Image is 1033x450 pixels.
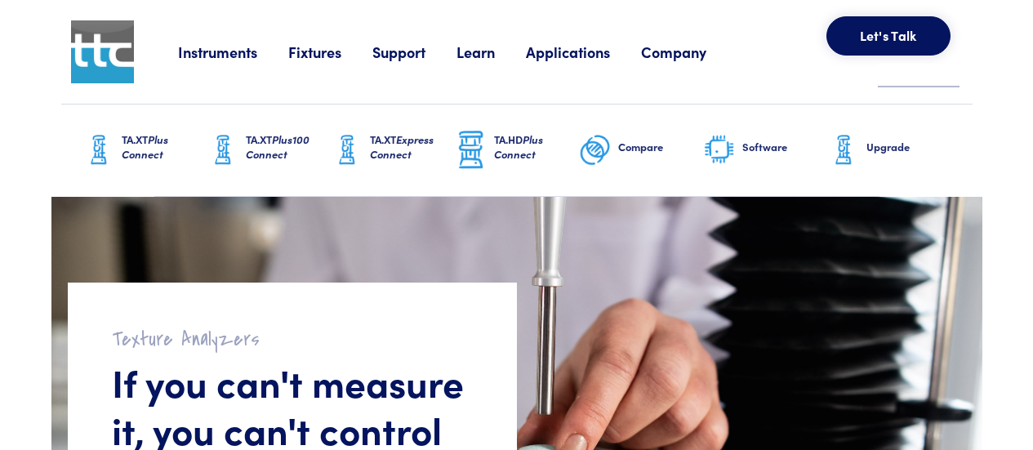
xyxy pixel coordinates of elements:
[71,20,134,83] img: ttc_logo_1x1_v1.0.png
[372,42,456,62] a: Support
[331,105,455,196] a: TA.XTExpress Connect
[827,130,860,171] img: ta-xt-graphic.png
[579,105,703,196] a: Compare
[866,140,951,154] h6: Upgrade
[641,42,737,62] a: Company
[370,132,455,162] h6: TA.XT
[579,130,612,171] img: compare-graphic.png
[122,132,207,162] h6: TA.XT
[122,131,168,162] span: Plus Connect
[246,132,331,162] h6: TA.XT
[82,105,207,196] a: TA.XTPlus Connect
[456,42,526,62] a: Learn
[112,327,473,352] h2: Texture Analyzers
[455,129,488,172] img: ta-hd-graphic.png
[246,131,309,162] span: Plus100 Connect
[370,131,434,162] span: Express Connect
[703,133,736,167] img: software-graphic.png
[703,105,827,196] a: Software
[207,130,239,171] img: ta-xt-graphic.png
[494,131,543,162] span: Plus Connect
[178,42,288,62] a: Instruments
[455,105,579,196] a: TA.HDPlus Connect
[827,105,951,196] a: Upgrade
[742,140,827,154] h6: Software
[526,42,641,62] a: Applications
[207,105,331,196] a: TA.XTPlus100 Connect
[331,130,363,171] img: ta-xt-graphic.png
[82,130,115,171] img: ta-xt-graphic.png
[826,16,951,56] button: Let's Talk
[494,132,579,162] h6: TA.HD
[618,140,703,154] h6: Compare
[288,42,372,62] a: Fixtures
